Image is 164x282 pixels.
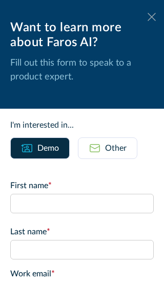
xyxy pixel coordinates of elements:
p: Fill out this form to speak to a product expert. [10,56,154,84]
div: Want to learn more about Faros AI? [10,21,154,50]
div: I'm interested in... [10,119,154,131]
div: Other [105,142,127,154]
div: Demo [37,142,59,154]
label: First name [10,179,154,192]
label: Last name [10,226,154,238]
label: Work email [10,268,154,280]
